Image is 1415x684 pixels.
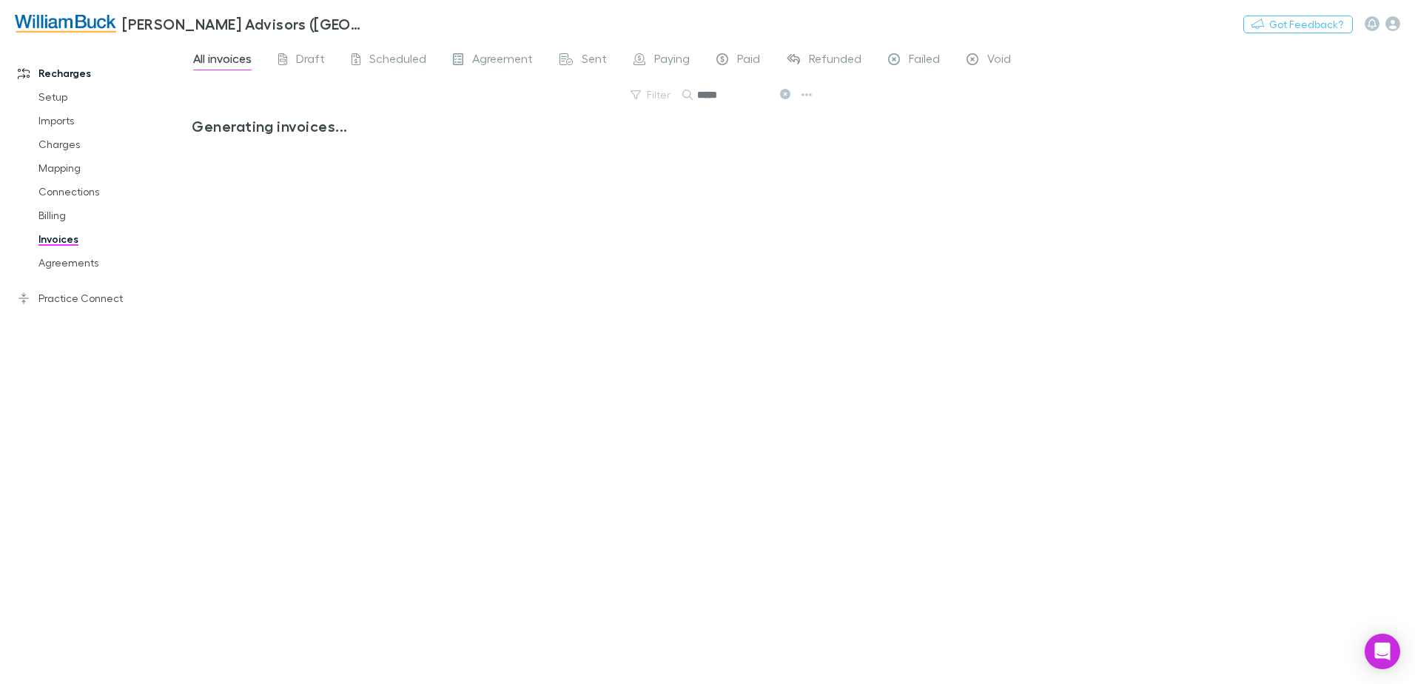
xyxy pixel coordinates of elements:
[24,180,200,204] a: Connections
[6,6,376,41] a: [PERSON_NAME] Advisors ([GEOGRAPHIC_DATA]) Pty Ltd
[582,51,607,70] span: Sent
[15,15,116,33] img: William Buck Advisors (WA) Pty Ltd's Logo
[3,61,200,85] a: Recharges
[1243,16,1353,33] button: Got Feedback?
[809,51,861,70] span: Refunded
[24,227,200,251] a: Invoices
[24,109,200,133] a: Imports
[654,51,690,70] span: Paying
[3,286,200,310] a: Practice Connect
[296,51,325,70] span: Draft
[193,51,252,70] span: All invoices
[987,51,1011,70] span: Void
[24,133,200,156] a: Charges
[737,51,760,70] span: Paid
[24,156,200,180] a: Mapping
[369,51,426,70] span: Scheduled
[192,117,805,135] h3: Generating invoices...
[909,51,940,70] span: Failed
[24,204,200,227] a: Billing
[122,15,367,33] h3: [PERSON_NAME] Advisors ([GEOGRAPHIC_DATA]) Pty Ltd
[1365,634,1400,669] div: Open Intercom Messenger
[623,86,679,104] button: Filter
[472,51,533,70] span: Agreement
[24,251,200,275] a: Agreements
[24,85,200,109] a: Setup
